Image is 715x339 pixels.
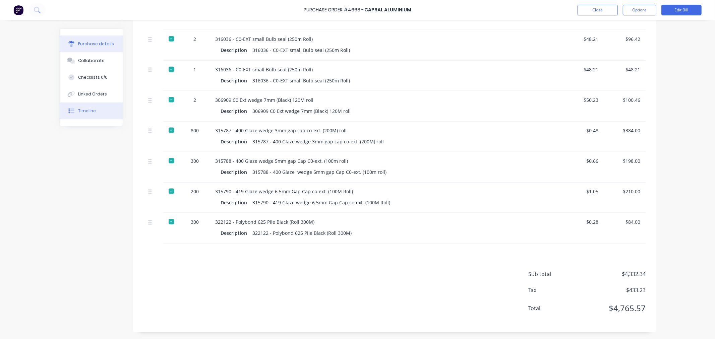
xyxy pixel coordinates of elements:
div: 306909 C0 Ext wedge 7mm (Black) 120M roll [253,106,351,116]
button: Linked Orders [60,86,123,103]
div: Description [221,167,253,177]
div: 300 [185,218,205,225]
div: 322122 - Polybond 625 Pile Black (Roll 300M) [216,218,507,225]
div: Purchase Order #4668 - [304,7,364,14]
div: Linked Orders [78,91,107,97]
span: $433.23 [579,286,646,294]
div: Capral Aluminium [364,7,411,14]
div: Description [221,106,253,116]
span: $4,765.57 [579,302,646,314]
div: 315788 - 400 Glaze wedge 5mm gap Cap C0-ext. (100m roll) [216,157,507,164]
div: Description [221,198,253,207]
div: 316036 - C0-EXT small Bulb seal (250m Roll) [253,76,350,85]
button: Edit Bill [661,5,702,15]
div: 316036 - C0-EXT small Bulb seal (250m Roll) [216,66,507,73]
div: $48.21 [568,36,599,43]
div: $48.21 [568,66,599,73]
div: $1.05 [568,188,599,195]
span: Tax [529,286,579,294]
button: Options [623,5,656,15]
div: $0.48 [568,127,599,134]
div: $210.00 [609,188,641,195]
div: Description [221,137,253,146]
button: Timeline [60,103,123,119]
div: 300 [185,157,205,164]
div: 316036 - C0-EXT small Bulb seal (250m Roll) [216,36,507,43]
div: Timeline [78,108,96,114]
div: 315790 - 419 Glaze wedge 6.5mm Gap Cap co-ext. (100M Roll) [253,198,391,207]
div: Checklists 0/0 [78,74,108,80]
div: 306909 C0 Ext wedge 7mm (Black) 120M roll [216,96,507,104]
div: 315787 - 400 Glaze wedge 3mm gap cap co-ext. (200M) roll [216,127,507,134]
div: Description [221,76,253,85]
div: Purchase details [78,41,114,47]
div: $100.46 [609,96,641,104]
img: Factory [13,5,23,15]
div: 200 [185,188,205,195]
div: $50.23 [568,96,599,104]
button: Purchase details [60,36,123,52]
div: Collaborate [78,58,105,64]
span: $4,332.34 [579,270,646,278]
div: 315788 - 400 Glaze wedge 5mm gap Cap C0-ext. (100m roll) [253,167,387,177]
div: 316036 - C0-EXT small Bulb seal (250m Roll) [253,45,350,55]
div: $84.00 [609,218,641,225]
div: 315790 - 419 Glaze wedge 6.5mm Gap Cap co-ext. (100M Roll) [216,188,507,195]
div: $384.00 [609,127,641,134]
div: 800 [185,127,205,134]
button: Close [578,5,618,15]
div: 1 [185,66,205,73]
div: $48.21 [609,66,641,73]
span: Total [529,304,579,312]
div: $198.00 [609,157,641,164]
div: 2 [185,96,205,104]
span: Sub total [529,270,579,278]
button: Checklists 0/0 [60,69,123,86]
div: 322122 - Polybond 625 Pile Black (Roll 300M) [253,228,352,238]
div: 315787 - 400 Glaze wedge 3mm gap cap co-ext. (200M) roll [253,137,384,146]
button: Collaborate [60,52,123,69]
div: 2 [185,36,205,43]
div: Description [221,45,253,55]
div: $96.42 [609,36,641,43]
div: $0.28 [568,218,599,225]
div: Description [221,228,253,238]
div: $0.66 [568,157,599,164]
